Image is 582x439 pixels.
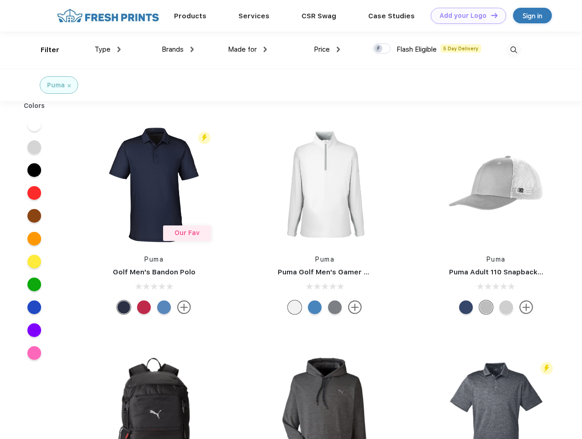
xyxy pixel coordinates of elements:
img: func=resize&h=266 [435,124,557,246]
div: Bright Cobalt [308,300,322,314]
span: Type [95,45,111,54]
a: Golf Men's Bandon Polo [113,268,196,276]
div: Quarry Brt Whit [499,300,513,314]
img: filter_cancel.svg [68,84,71,87]
img: func=resize&h=266 [93,124,215,246]
span: Price [314,45,330,54]
span: Made for [228,45,257,54]
img: fo%20logo%202.webp [54,8,162,24]
div: Navy Blazer [117,300,131,314]
img: more.svg [348,300,362,314]
div: Add your Logo [439,12,487,20]
a: Puma [487,256,506,263]
a: Sign in [513,8,552,23]
div: Bright White [288,300,302,314]
span: 5 Day Delivery [440,44,481,53]
div: Filter [41,45,59,55]
div: Quiet Shade [328,300,342,314]
img: dropdown.png [117,47,121,52]
a: Puma [315,256,334,263]
img: more.svg [519,300,533,314]
img: func=resize&h=266 [264,124,386,246]
div: Peacoat with Qut Shd [459,300,473,314]
div: Colors [17,101,52,111]
span: Our Fav [175,229,200,236]
a: Puma [144,256,164,263]
img: dropdown.png [337,47,340,52]
img: dropdown.png [264,47,267,52]
a: Products [174,12,206,20]
img: flash_active_toggle.svg [198,132,211,144]
div: Puma [47,80,65,90]
span: Brands [162,45,184,54]
img: dropdown.png [190,47,194,52]
img: desktop_search.svg [506,43,521,58]
img: more.svg [177,300,191,314]
a: Services [238,12,270,20]
a: Puma Golf Men's Gamer Golf Quarter-Zip [278,268,422,276]
span: Flash Eligible [397,45,437,54]
a: CSR Swag [302,12,336,20]
img: flash_active_toggle.svg [540,362,553,375]
div: Quarry with Brt Whit [479,300,493,314]
div: Ski Patrol [137,300,151,314]
div: Lake Blue [157,300,171,314]
div: Sign in [523,11,542,21]
img: DT [491,13,497,18]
